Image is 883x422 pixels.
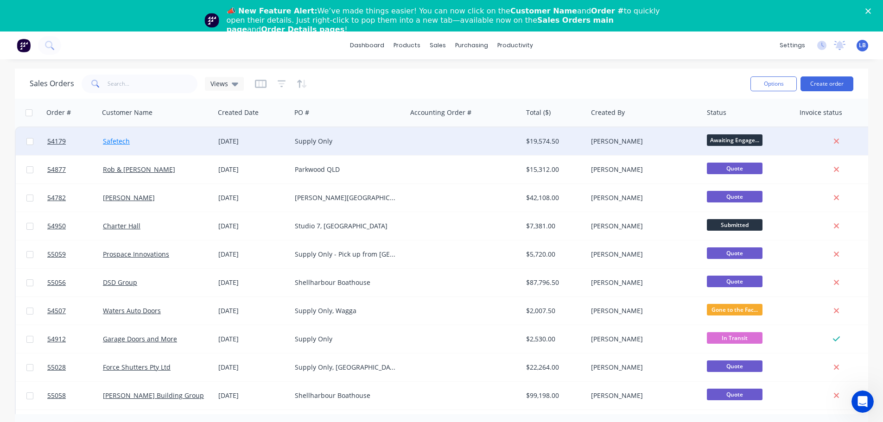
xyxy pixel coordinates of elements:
div: [DATE] [218,221,287,231]
span: Quote [707,247,762,259]
div: [PERSON_NAME] [591,334,694,344]
a: 54912 [47,325,103,353]
div: $5,720.00 [526,250,581,259]
span: 55059 [47,250,66,259]
div: Created By [591,108,625,117]
div: [DATE] [218,278,287,287]
div: Invoice status [800,108,842,117]
span: 54507 [47,306,66,315]
div: $15,312.00 [526,165,581,174]
b: Customer Name [510,6,577,15]
b: Order Details pages [261,25,344,34]
div: sales [425,38,451,52]
div: products [389,38,425,52]
div: [DATE] [218,334,287,344]
div: [DATE] [218,363,287,372]
div: $19,574.50 [526,137,581,146]
div: [PERSON_NAME] [591,137,694,146]
div: $7,381.00 [526,221,581,231]
span: Quote [707,360,762,372]
div: Accounting Order # [410,108,471,117]
span: Awaiting Engage... [707,134,762,146]
a: 54507 [47,297,103,325]
div: Studio 7, [GEOGRAPHIC_DATA] [295,221,398,231]
div: purchasing [451,38,493,52]
a: Waters Auto Doors [103,306,161,315]
span: 54912 [47,334,66,344]
div: [PERSON_NAME] [591,278,694,287]
div: $99,198.00 [526,391,581,400]
a: Charter Hall [103,221,140,230]
div: Close [865,8,875,14]
span: Submitted [707,219,762,231]
div: [DATE] [218,165,287,174]
a: [PERSON_NAME] Building Group [103,391,204,400]
div: Status [707,108,726,117]
div: [PERSON_NAME] [591,250,694,259]
div: Supply Only - Pick up from [GEOGRAPHIC_DATA] [GEOGRAPHIC_DATA] [295,250,398,259]
div: $42,108.00 [526,193,581,202]
div: Supply Only, [GEOGRAPHIC_DATA] [295,363,398,372]
a: 54782 [47,184,103,212]
a: Rob & [PERSON_NAME] [103,165,175,174]
div: Supply Only [295,334,398,344]
h1: Sales Orders [30,79,74,88]
div: $87,796.50 [526,278,581,287]
div: [PERSON_NAME] [591,306,694,315]
span: In Transit [707,332,762,344]
span: Views [210,79,228,88]
a: 55028 [47,353,103,381]
span: LB [859,41,866,50]
a: 55056 [47,269,103,296]
button: Create order [800,76,853,91]
a: DSD Group [103,278,137,287]
div: [DATE] [218,137,287,146]
div: [PERSON_NAME] [591,165,694,174]
div: We’ve made things easier! You can now click on the and to quickly open their details. Just right-... [227,6,664,34]
a: 54179 [47,127,103,155]
b: Sales Orders main page [227,16,614,34]
a: 55059 [47,240,103,268]
span: 54877 [47,165,66,174]
div: Created Date [218,108,259,117]
div: [DATE] [218,250,287,259]
b: 📣 New Feature Alert: [227,6,318,15]
img: Factory [17,38,31,52]
iframe: Intercom live chat [851,391,874,413]
a: 55058 [47,382,103,409]
div: Customer Name [102,108,152,117]
div: settings [775,38,810,52]
div: [PERSON_NAME][GEOGRAPHIC_DATA] - Vet + STEM Building [295,193,398,202]
div: $2,530.00 [526,334,581,344]
div: Parkwood QLD [295,165,398,174]
div: [PERSON_NAME] [591,221,694,231]
div: Shellharbour Boathouse [295,278,398,287]
div: Total ($) [526,108,551,117]
img: Profile image for Team [204,13,219,28]
div: Shellharbour Boathouse [295,391,398,400]
span: 54782 [47,193,66,202]
a: 54950 [47,212,103,240]
span: Quote [707,389,762,400]
div: Supply Only [295,137,398,146]
a: Safetech [103,137,130,145]
button: Options [750,76,797,91]
a: Prospace Innovations [103,250,169,258]
div: productivity [493,38,538,52]
span: 55056 [47,278,66,287]
div: $22,264.00 [526,363,581,372]
span: Quote [707,276,762,287]
div: [PERSON_NAME] [591,193,694,202]
input: Search... [108,75,198,93]
div: [DATE] [218,306,287,315]
div: [DATE] [218,193,287,202]
b: Order # [591,6,624,15]
a: [PERSON_NAME] [103,193,155,202]
div: PO # [294,108,309,117]
a: Force Shutters Pty Ltd [103,363,171,372]
span: Gone to the Fac... [707,304,762,315]
div: Supply Only, Wagga [295,306,398,315]
a: dashboard [345,38,389,52]
div: [DATE] [218,391,287,400]
span: 54179 [47,137,66,146]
